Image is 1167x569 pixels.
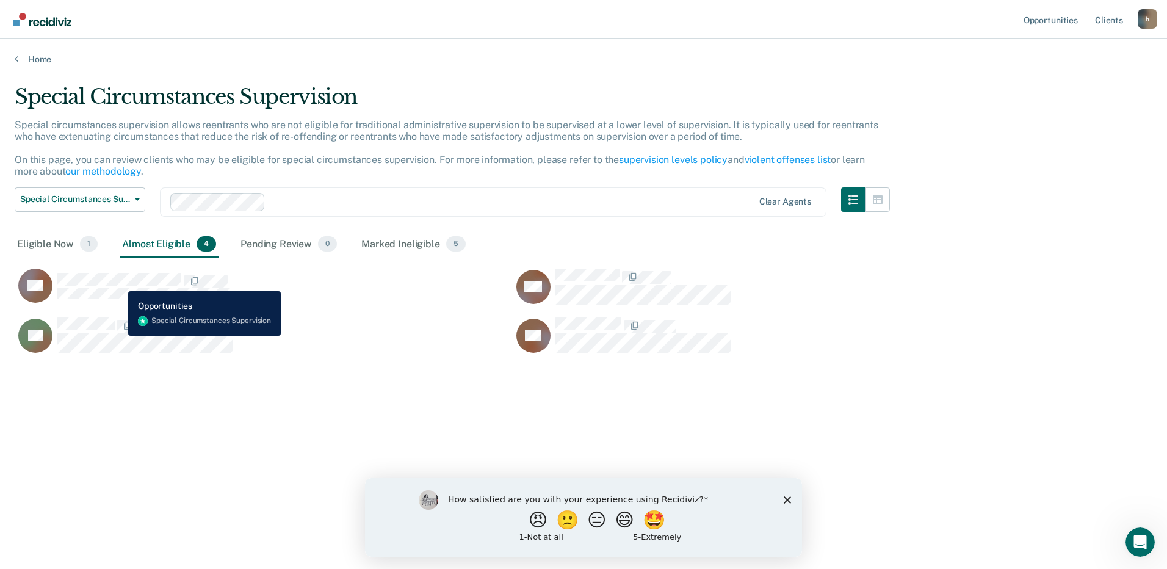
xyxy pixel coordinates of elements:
[13,13,71,26] img: Recidiviz
[359,231,468,258] div: Marked Ineligible5
[15,54,1152,65] a: Home
[15,231,100,258] div: Eligible Now1
[759,197,811,207] div: Clear agents
[15,268,513,317] div: CaseloadOpportunityCell-777JJ
[80,236,98,252] span: 1
[1125,527,1155,557] iframe: Intercom live chat
[15,119,878,178] p: Special circumstances supervision allows reentrants who are not eligible for traditional administ...
[513,268,1011,317] div: CaseloadOpportunityCell-663JH
[513,317,1011,366] div: CaseloadOpportunityCell-802HX
[15,187,145,212] button: Special Circumstances Supervision
[120,231,219,258] div: Almost Eligible4
[318,236,337,252] span: 0
[619,154,728,165] a: supervision levels policy
[1138,9,1157,29] button: Profile dropdown button
[65,165,141,177] a: our methodology
[1138,9,1157,29] div: h
[446,236,466,252] span: 5
[197,236,216,252] span: 4
[15,84,890,119] div: Special Circumstances Supervision
[745,154,831,165] a: violent offenses list
[365,478,802,557] iframe: Survey by Kim from Recidiviz
[238,231,339,258] div: Pending Review0
[15,317,513,366] div: CaseloadOpportunityCell-277HY
[20,194,130,205] span: Special Circumstances Supervision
